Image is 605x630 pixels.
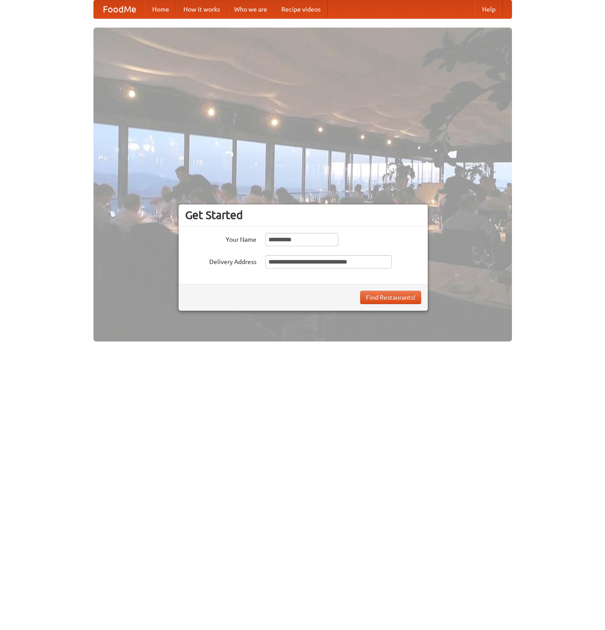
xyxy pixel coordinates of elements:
a: Help [475,0,503,18]
a: Who we are [227,0,274,18]
a: Recipe videos [274,0,328,18]
h3: Get Started [185,208,421,222]
a: How it works [176,0,227,18]
label: Your Name [185,233,256,244]
label: Delivery Address [185,255,256,266]
a: Home [145,0,176,18]
a: FoodMe [94,0,145,18]
button: Find Restaurants! [360,291,421,304]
